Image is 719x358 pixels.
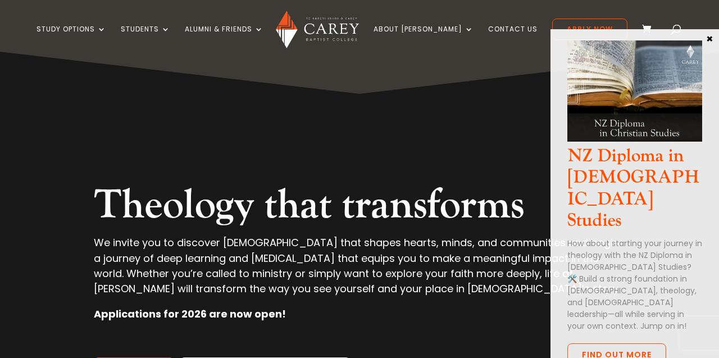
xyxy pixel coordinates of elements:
[704,33,715,43] button: Close
[567,146,702,238] h3: NZ Diploma in [DEMOGRAPHIC_DATA] Studies
[276,11,358,48] img: Carey Baptist College
[94,307,286,321] strong: Applications for 2026 are now open!
[185,25,263,52] a: Alumni & Friends
[488,25,538,52] a: Contact Us
[567,238,702,332] p: How about starting your journey in theology with the NZ Diploma in [DEMOGRAPHIC_DATA] Studies? 🛠️...
[94,235,625,306] p: We invite you to discover [DEMOGRAPHIC_DATA] that shapes hearts, minds, and communities and begin...
[552,19,627,40] a: Apply Now
[567,40,702,142] img: NZ Dip
[37,25,106,52] a: Study Options
[94,181,625,235] h2: Theology that transforms
[567,132,702,145] a: NZ Dip
[374,25,474,52] a: About [PERSON_NAME]
[121,25,170,52] a: Students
